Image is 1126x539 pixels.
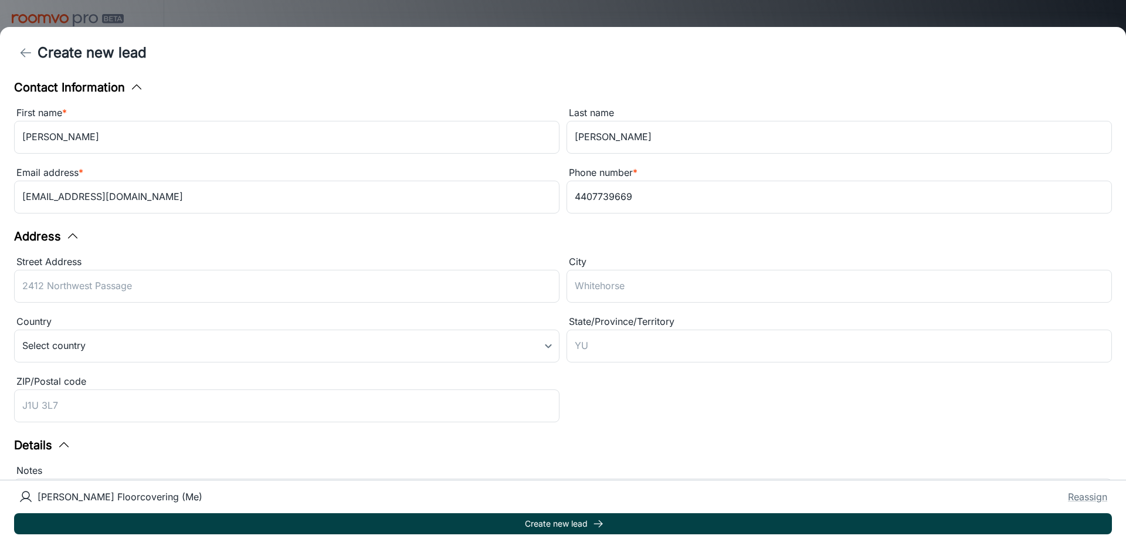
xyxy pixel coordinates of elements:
input: John [14,121,559,154]
input: +1 439-123-4567 [567,181,1112,213]
input: Whitehorse [567,270,1112,303]
input: Doe [567,121,1112,154]
div: Country [14,314,559,330]
button: back [14,41,38,65]
h4: Create new lead [38,42,147,63]
button: Create new lead [14,513,1112,534]
div: Phone number [567,165,1112,181]
button: Reassign [1068,490,1107,504]
div: City [567,255,1112,270]
div: Notes [14,463,1112,479]
button: Address [14,228,80,245]
input: J1U 3L7 [14,389,559,422]
div: First name [14,106,559,121]
button: Details [14,436,71,454]
input: YU [567,330,1112,362]
input: myname@example.com [14,181,559,213]
div: Street Address [14,255,559,270]
div: Last name [567,106,1112,121]
div: State/Province/Territory [567,314,1112,330]
div: Email address [14,165,559,181]
p: [PERSON_NAME] Floorcovering (Me) [38,490,202,504]
button: Contact Information [14,79,144,96]
div: Select country [14,330,559,362]
div: ZIP/Postal code [14,374,559,389]
input: 2412 Northwest Passage [14,270,559,303]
